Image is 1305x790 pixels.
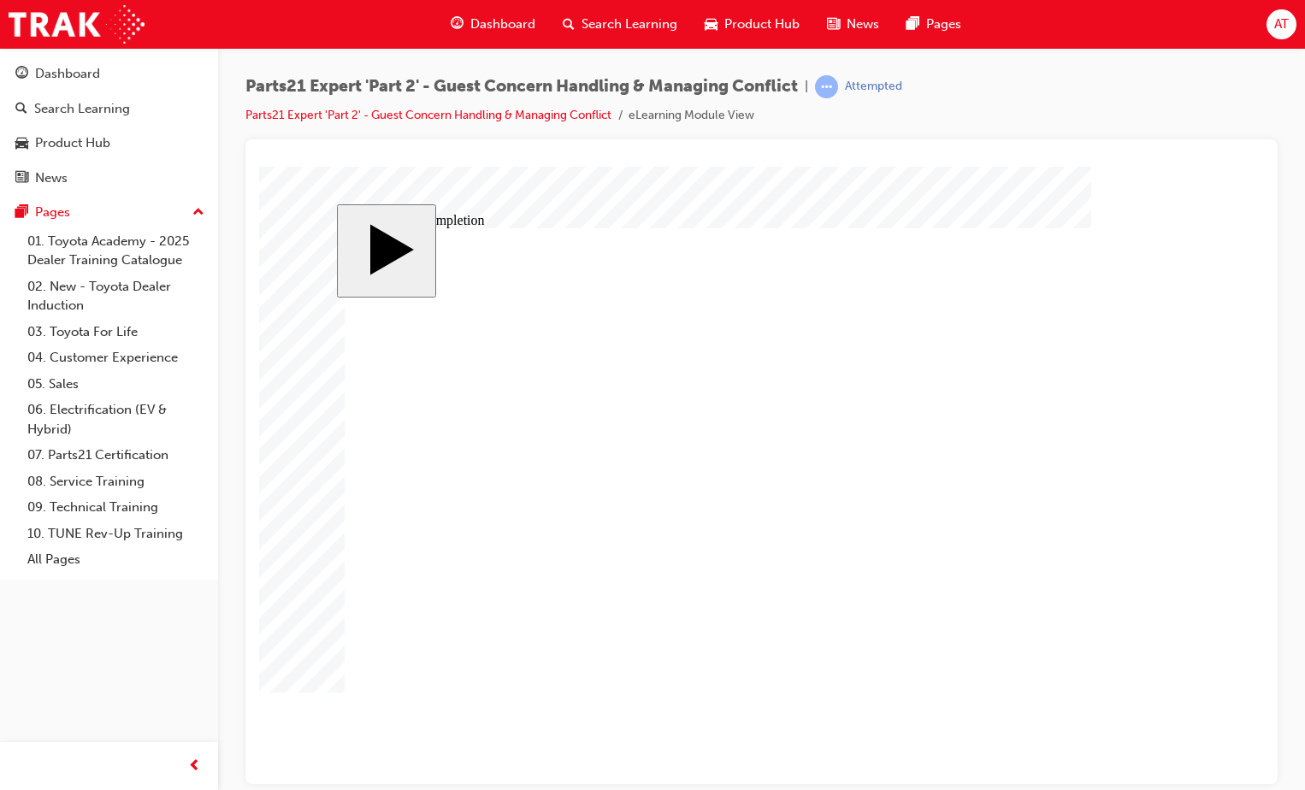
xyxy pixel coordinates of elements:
[582,15,677,34] span: Search Learning
[815,75,838,98] span: learningRecordVerb_ATTEMPT-icon
[7,197,211,228] button: Pages
[15,67,28,82] span: guage-icon
[7,55,211,197] button: DashboardSearch LearningProduct HubNews
[21,319,211,345] a: 03. Toyota For Life
[691,7,813,42] a: car-iconProduct Hub
[470,15,535,34] span: Dashboard
[245,77,798,97] span: Parts21 Expert 'Part 2' - Guest Concern Handling & Managing Conflict
[926,15,961,34] span: Pages
[805,77,808,97] span: |
[847,15,879,34] span: News
[78,38,927,581] div: Expert | Cluster 2 Start Course
[188,756,201,777] span: prev-icon
[15,102,27,117] span: search-icon
[437,7,549,42] a: guage-iconDashboard
[7,162,211,194] a: News
[893,7,975,42] a: pages-iconPages
[21,494,211,521] a: 09. Technical Training
[21,521,211,547] a: 10. TUNE Rev-Up Training
[7,93,211,125] a: Search Learning
[845,79,902,95] div: Attempted
[15,205,28,221] span: pages-icon
[35,133,110,153] div: Product Hub
[629,106,754,126] li: eLearning Module View
[7,127,211,159] a: Product Hub
[21,371,211,398] a: 05. Sales
[1267,9,1296,39] button: AT
[563,14,575,35] span: search-icon
[21,228,211,274] a: 01. Toyota Academy - 2025 Dealer Training Catalogue
[7,58,211,90] a: Dashboard
[21,442,211,469] a: 07. Parts21 Certification
[21,546,211,573] a: All Pages
[724,15,800,34] span: Product Hub
[192,202,204,224] span: up-icon
[1274,15,1289,34] span: AT
[451,14,464,35] span: guage-icon
[35,64,100,84] div: Dashboard
[549,7,691,42] a: search-iconSearch Learning
[21,397,211,442] a: 06. Electrification (EV & Hybrid)
[15,171,28,186] span: news-icon
[906,14,919,35] span: pages-icon
[15,136,28,151] span: car-icon
[21,345,211,371] a: 04. Customer Experience
[813,7,893,42] a: news-iconNews
[827,14,840,35] span: news-icon
[21,469,211,495] a: 08. Service Training
[21,274,211,319] a: 02. New - Toyota Dealer Induction
[34,99,130,119] div: Search Learning
[35,203,70,222] div: Pages
[9,5,145,44] img: Trak
[705,14,717,35] span: car-icon
[245,108,611,122] a: Parts21 Expert 'Part 2' - Guest Concern Handling & Managing Conflict
[35,168,68,188] div: News
[78,38,177,131] button: Start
